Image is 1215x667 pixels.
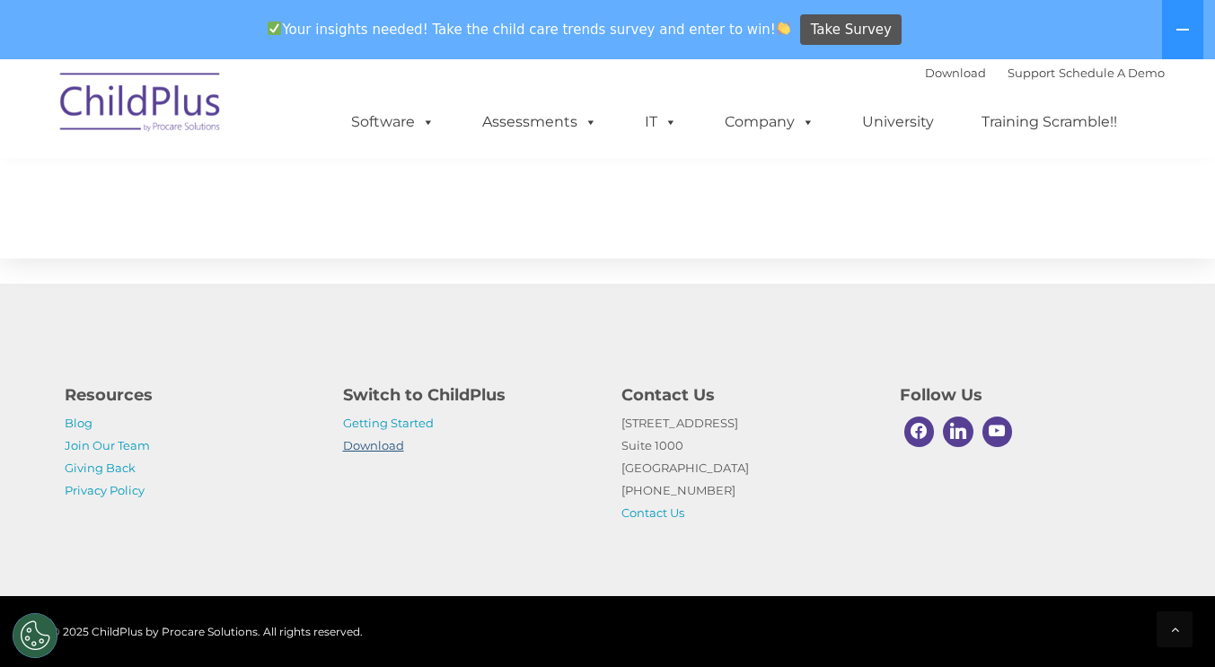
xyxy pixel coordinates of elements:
[844,104,952,140] a: University
[1059,66,1165,80] a: Schedule A Demo
[777,22,790,35] img: 👏
[925,66,1165,80] font: |
[707,104,832,140] a: Company
[343,438,404,452] a: Download
[65,461,136,475] a: Giving Back
[464,104,615,140] a: Assessments
[621,505,684,520] a: Contact Us
[51,625,363,638] span: © 2025 ChildPlus by Procare Solutions. All rights reserved.
[938,412,978,452] a: Linkedin
[800,14,902,46] a: Take Survey
[51,60,231,150] img: ChildPlus by Procare Solutions
[250,118,304,132] span: Last name
[811,14,892,46] span: Take Survey
[964,104,1135,140] a: Training Scramble!!
[900,412,939,452] a: Facebook
[925,66,986,80] a: Download
[343,416,434,430] a: Getting Started
[268,22,281,35] img: ✅
[978,412,1017,452] a: Youtube
[65,382,316,408] h4: Resources
[621,412,873,524] p: [STREET_ADDRESS] Suite 1000 [GEOGRAPHIC_DATA] [PHONE_NUMBER]
[1008,66,1055,80] a: Support
[621,382,873,408] h4: Contact Us
[65,438,150,452] a: Join Our Team
[333,104,453,140] a: Software
[627,104,695,140] a: IT
[13,613,57,658] button: Cookies Settings
[65,416,92,430] a: Blog
[65,483,145,497] a: Privacy Policy
[250,192,326,206] span: Phone number
[900,382,1151,408] h4: Follow Us
[343,382,594,408] h4: Switch to ChildPlus
[260,12,798,47] span: Your insights needed! Take the child care trends survey and enter to win!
